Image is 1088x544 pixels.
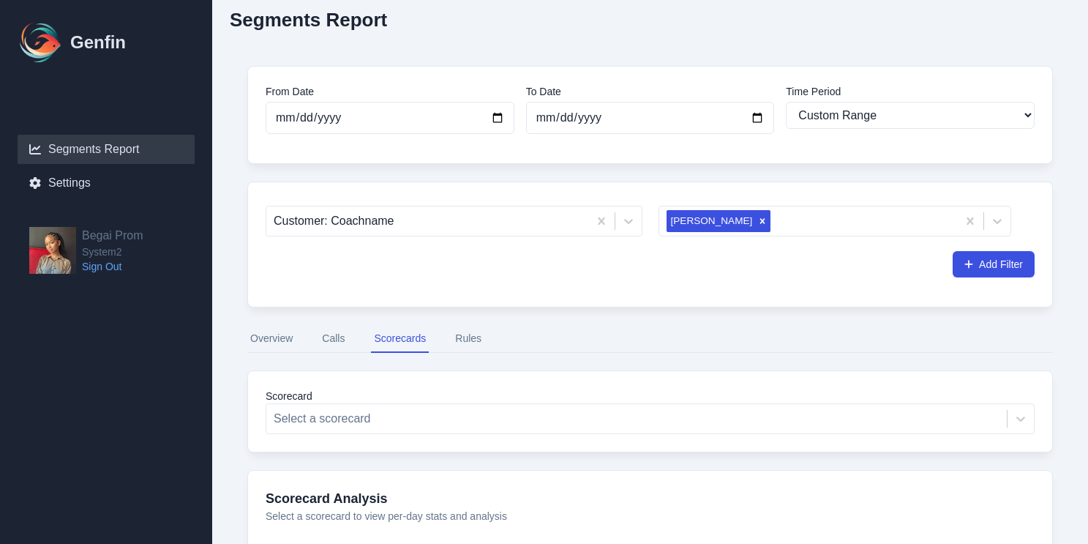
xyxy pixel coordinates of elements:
h1: Genfin [70,31,126,54]
img: Logo [18,19,64,66]
span: System2 [82,245,143,259]
a: Segments Report [18,135,195,164]
div: [PERSON_NAME] [667,210,755,232]
h2: Begai Prom [82,227,143,245]
label: To Date [526,84,775,99]
p: Select a scorecard to view per-day stats and analysis [266,509,1035,523]
label: Scorecard [266,389,1035,403]
button: Calls [319,325,348,353]
a: Settings [18,168,195,198]
button: Rules [452,325,484,353]
h4: Scorecard Analysis [266,488,1035,509]
img: Begai Prom [29,227,76,274]
a: Sign Out [82,259,143,274]
button: Scorecards [371,325,429,353]
div: Remove Ryvver Jenkins [754,210,770,232]
button: Add Filter [953,251,1035,277]
button: Overview [247,325,296,353]
h2: Segments Report [230,9,387,31]
label: Time Period [786,84,1035,99]
label: From Date [266,84,514,99]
